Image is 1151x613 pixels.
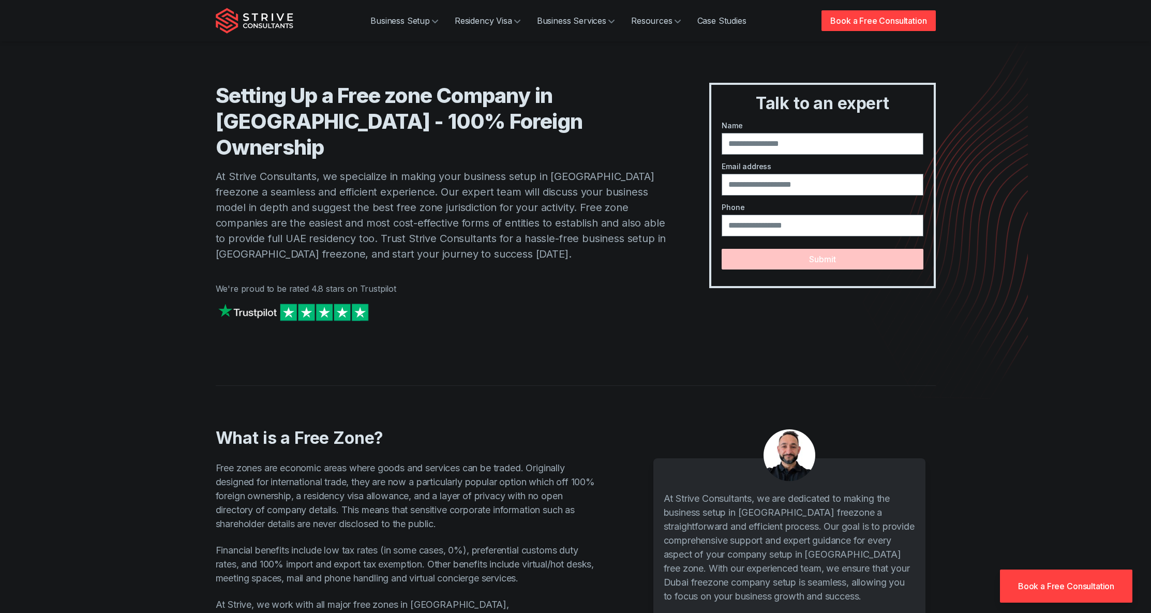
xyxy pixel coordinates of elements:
p: At Strive Consultants, we are dedicated to making the business setup in [GEOGRAPHIC_DATA] freezon... [664,491,915,603]
label: Phone [722,202,923,213]
p: Free zones are economic areas where goods and services can be traded. Originally designed for int... [216,461,597,531]
a: Book a Free Consultation [821,10,935,31]
label: Email address [722,161,923,172]
a: Business Setup [362,10,446,31]
a: Residency Visa [446,10,529,31]
p: Financial benefits include low tax rates (in some cases, 0%), preferential customs duty rates, an... [216,543,597,585]
h3: Talk to an expert [715,93,929,114]
a: Resources [623,10,689,31]
h2: What is a Free Zone? [216,428,597,448]
a: Business Services [529,10,623,31]
label: Name [722,120,923,131]
button: Submit [722,249,923,270]
img: Strive on Trustpilot [216,301,371,323]
img: aDXDSydWJ-7kSlbU_Untitleddesign-75-.png [764,429,815,481]
a: Book a Free Consultation [1000,570,1132,603]
img: Strive Consultants [216,8,293,34]
p: We're proud to be rated 4.8 stars on Trustpilot [216,282,668,295]
p: At Strive Consultants, we specialize in making your business setup in [GEOGRAPHIC_DATA] freezone ... [216,169,668,262]
a: Case Studies [689,10,755,31]
h1: Setting Up a Free zone Company in [GEOGRAPHIC_DATA] - 100% Foreign Ownership [216,83,668,160]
